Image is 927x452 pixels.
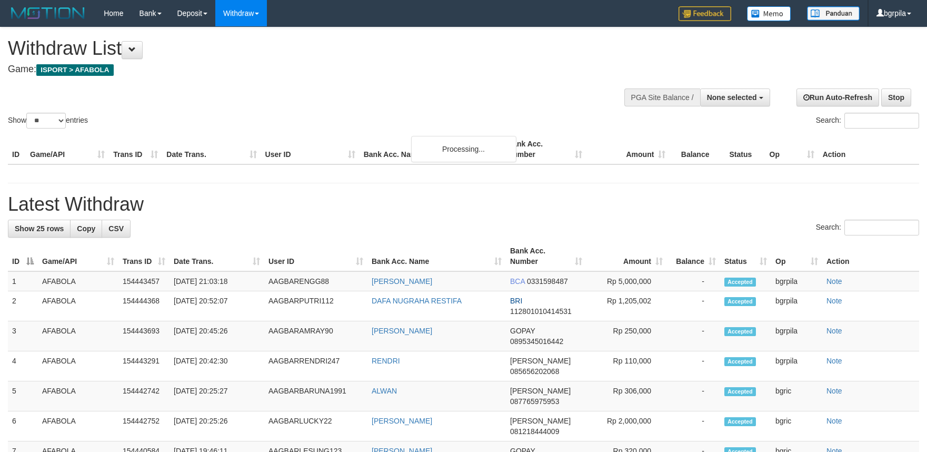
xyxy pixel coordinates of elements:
td: 154442752 [118,411,170,441]
button: None selected [700,89,770,106]
td: AAGBARRENDRI247 [264,351,367,381]
th: Bank Acc. Name: activate to sort column ascending [367,241,506,271]
img: panduan.png [807,6,860,21]
td: 4 [8,351,38,381]
label: Show entries [8,113,88,129]
a: DAFA NUGRAHA RESTIFA [372,297,462,305]
span: BCA [510,277,525,286]
td: [DATE] 20:52:07 [170,291,264,321]
td: bgric [771,381,822,411]
td: 154444368 [118,291,170,321]
td: 6 [8,411,38,441]
th: ID: activate to sort column descending [8,241,38,271]
a: Note [826,417,842,425]
th: Game/API [26,134,109,164]
span: [PERSON_NAME] [510,417,571,425]
span: GOPAY [510,327,535,335]
a: Copy [70,220,102,238]
td: - [667,321,720,351]
span: Accepted [724,327,756,336]
span: Copy 087765975953 to clipboard [510,397,559,406]
a: ALWAN [372,387,397,395]
th: User ID: activate to sort column ascending [264,241,367,271]
a: Stop [881,89,911,106]
a: Note [826,297,842,305]
td: AFABOLA [38,291,118,321]
h4: Game: [8,64,607,75]
select: Showentries [26,113,66,129]
th: Trans ID [109,134,162,164]
td: AFABOLA [38,381,118,411]
td: bgrpila [771,351,822,381]
td: AFABOLA [38,321,118,351]
th: Bank Acc. Number [503,134,586,164]
span: Accepted [724,278,756,287]
span: Copy [77,224,95,233]
td: AAGBARBARUNA1991 [264,381,367,411]
span: Copy 0331598487 to clipboard [527,277,568,286]
label: Search: [816,220,919,235]
td: bgrpila [771,321,822,351]
th: Bank Acc. Name [360,134,503,164]
th: Action [822,241,919,271]
th: Op [765,134,819,164]
td: AFABOLA [38,351,118,381]
td: [DATE] 21:03:18 [170,271,264,291]
td: - [667,351,720,381]
a: CSV [102,220,131,238]
span: ISPORT > AFABOLA [36,64,114,76]
th: User ID [261,134,360,164]
img: Feedback.jpg [679,6,731,21]
span: Accepted [724,297,756,306]
td: AAGBARPUTRI112 [264,291,367,321]
a: Run Auto-Refresh [796,89,879,106]
div: PGA Site Balance / [624,89,700,106]
td: Rp 110,000 [586,351,667,381]
div: Processing... [411,136,516,162]
th: Balance [670,134,725,164]
input: Search: [844,113,919,129]
td: 5 [8,381,38,411]
a: Note [826,357,842,365]
input: Search: [844,220,919,235]
td: Rp 5,000,000 [586,271,667,291]
label: Search: [816,113,919,129]
td: [DATE] 20:45:26 [170,321,264,351]
span: Accepted [724,387,756,396]
td: bgrpila [771,271,822,291]
td: AAGBARAMRAY90 [264,321,367,351]
span: [PERSON_NAME] [510,387,571,395]
th: ID [8,134,26,164]
td: AFABOLA [38,271,118,291]
span: [PERSON_NAME] [510,357,571,365]
td: 154443693 [118,321,170,351]
span: Copy 085656202068 to clipboard [510,367,559,376]
a: Note [826,277,842,286]
th: Amount [586,134,670,164]
th: Action [819,134,919,164]
td: 154443457 [118,271,170,291]
td: AFABOLA [38,411,118,441]
a: [PERSON_NAME] [372,327,432,335]
th: Status [725,134,765,164]
img: Button%20Memo.svg [747,6,791,21]
td: - [667,381,720,411]
td: AAGBARENGG88 [264,271,367,291]
td: 1 [8,271,38,291]
th: Op: activate to sort column ascending [771,241,822,271]
td: [DATE] 20:25:27 [170,381,264,411]
td: bgrpila [771,291,822,321]
td: 3 [8,321,38,351]
a: Show 25 rows [8,220,71,238]
span: CSV [108,224,124,233]
td: AAGBARLUCKY22 [264,411,367,441]
span: Show 25 rows [15,224,64,233]
td: 154442742 [118,381,170,411]
th: Date Trans. [162,134,261,164]
td: [DATE] 20:42:30 [170,351,264,381]
a: RENDRI [372,357,400,365]
a: Note [826,327,842,335]
span: Copy 081218444009 to clipboard [510,427,559,436]
th: Game/API: activate to sort column ascending [38,241,118,271]
h1: Latest Withdraw [8,194,919,215]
